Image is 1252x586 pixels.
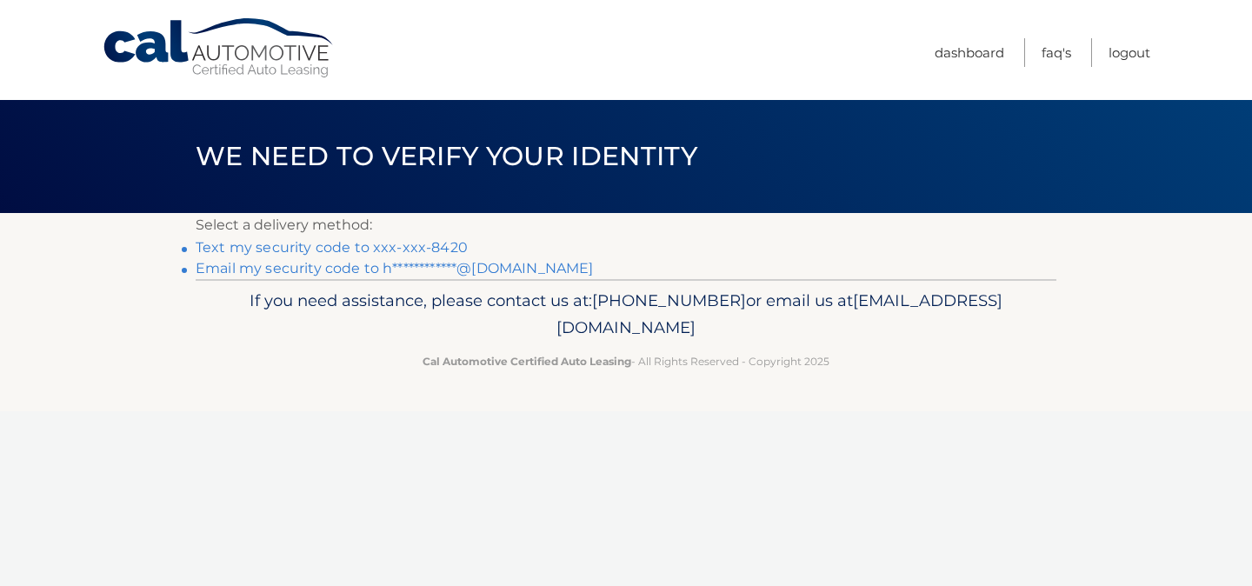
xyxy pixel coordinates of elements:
[207,287,1045,343] p: If you need assistance, please contact us at: or email us at
[423,355,631,368] strong: Cal Automotive Certified Auto Leasing
[592,290,746,310] span: [PHONE_NUMBER]
[196,140,697,172] span: We need to verify your identity
[102,17,336,79] a: Cal Automotive
[935,38,1004,67] a: Dashboard
[207,352,1045,370] p: - All Rights Reserved - Copyright 2025
[1109,38,1150,67] a: Logout
[196,239,468,256] a: Text my security code to xxx-xxx-8420
[196,213,1056,237] p: Select a delivery method:
[1042,38,1071,67] a: FAQ's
